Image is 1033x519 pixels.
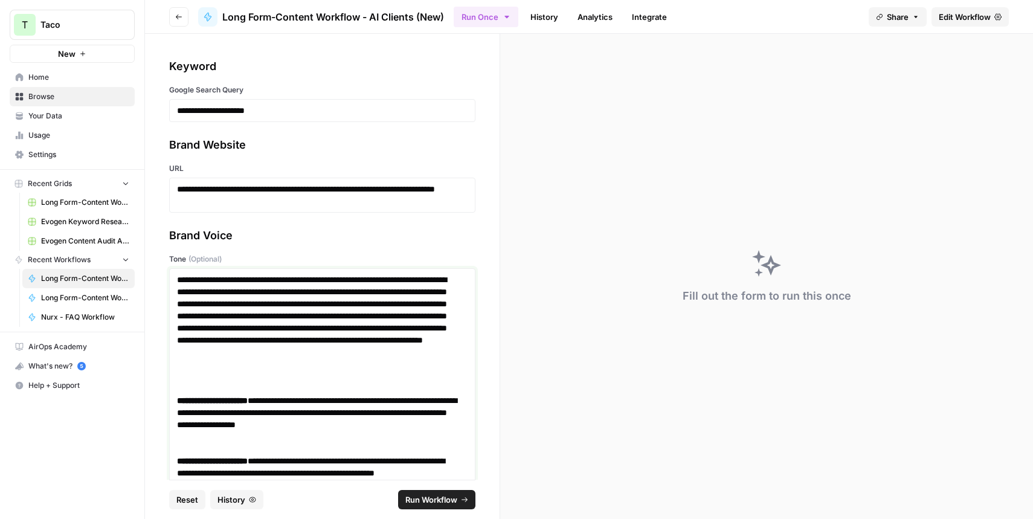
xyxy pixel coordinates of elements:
a: Integrate [625,7,674,27]
div: What's new? [10,357,134,375]
span: Share [887,11,909,23]
span: Evogen Keyword Research Agent Grid [41,216,129,227]
button: What's new? 5 [10,356,135,376]
span: T [22,18,28,32]
label: Tone [169,254,475,265]
a: Your Data [10,106,135,126]
span: Your Data [28,111,129,121]
a: Evogen Keyword Research Agent Grid [22,212,135,231]
span: Settings [28,149,129,160]
span: History [217,494,245,506]
label: Google Search Query [169,85,475,95]
span: Long Form-Content Workflow - AI Clients (New) Grid [41,197,129,208]
a: Long Form-Content Workflow - AI Clients (New) [198,7,444,27]
span: Recent Workflows [28,254,91,265]
div: Brand Voice [169,227,475,244]
a: 5 [77,362,86,370]
span: Usage [28,130,129,141]
span: Taco [40,19,114,31]
label: URL [169,163,475,174]
a: History [523,7,565,27]
button: Recent Grids [10,175,135,193]
a: Long Form-Content Workflow - AI Clients (New) [22,269,135,288]
span: Browse [28,91,129,102]
a: Home [10,68,135,87]
span: Evogen Content Audit Agent Grid [41,236,129,247]
span: Run Workflow [405,494,457,506]
a: Evogen Content Audit Agent Grid [22,231,135,251]
a: Edit Workflow [932,7,1009,27]
a: AirOps Academy [10,337,135,356]
a: Long Form-Content Workflow - AI Clients (New) Grid [22,193,135,212]
span: New [58,48,76,60]
div: Keyword [169,58,475,75]
a: Browse [10,87,135,106]
a: Nurx - FAQ Workflow [22,308,135,327]
span: Long Form-Content Workflow - AI Clients (New) [41,273,129,284]
a: Analytics [570,7,620,27]
a: Settings [10,145,135,164]
button: Help + Support [10,376,135,395]
span: Edit Workflow [939,11,991,23]
a: Usage [10,126,135,145]
span: Help + Support [28,380,129,391]
span: Long Form-Content Workflow - AI Clients (New) [222,10,444,24]
button: Reset [169,490,205,509]
button: Run Workflow [398,490,475,509]
text: 5 [80,363,83,369]
button: Workspace: Taco [10,10,135,40]
span: Nurx - FAQ Workflow [41,312,129,323]
button: New [10,45,135,63]
span: Home [28,72,129,83]
button: Recent Workflows [10,251,135,269]
a: Long Form-Content Workflow - All Clients (New) [22,288,135,308]
span: Reset [176,494,198,506]
span: AirOps Academy [28,341,129,352]
button: Share [869,7,927,27]
span: (Optional) [188,254,222,265]
div: Brand Website [169,137,475,153]
button: Run Once [454,7,518,27]
span: Recent Grids [28,178,72,189]
div: Fill out the form to run this once [683,288,851,305]
button: History [210,490,263,509]
span: Long Form-Content Workflow - All Clients (New) [41,292,129,303]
